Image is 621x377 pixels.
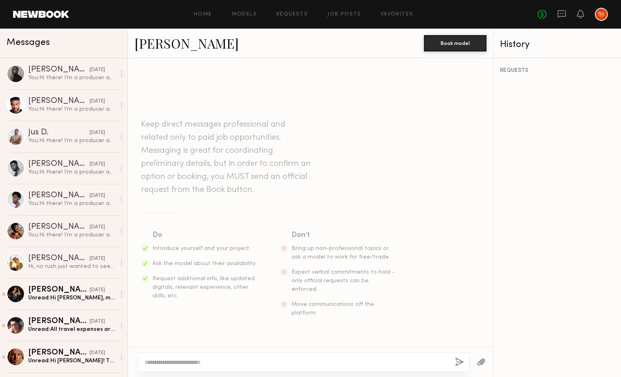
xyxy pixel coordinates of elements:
[90,161,105,168] div: [DATE]
[28,254,90,263] div: [PERSON_NAME]
[500,68,614,74] div: REQUESTS
[90,318,105,326] div: [DATE]
[7,38,50,47] span: Messages
[28,129,90,137] div: Jus D.
[28,74,115,82] div: You: Hi there! I’m a producer at Makers & Allies, and we’d love to book you for an upcoming lifes...
[90,286,105,294] div: [DATE]
[276,12,308,17] a: Requests
[28,97,90,105] div: [PERSON_NAME]
[90,349,105,357] div: [DATE]
[291,230,396,241] div: Don’t
[90,255,105,263] div: [DATE]
[28,168,115,176] div: You: Hi there! I’m a producer at Makers & Allies, and we’d love to book you for an upcoming lifes...
[152,261,256,266] span: Ask the model about their availability.
[28,223,90,231] div: [PERSON_NAME]
[424,39,486,46] a: Book model
[90,223,105,231] div: [DATE]
[152,230,257,241] div: Do
[28,286,90,294] div: [PERSON_NAME]
[28,294,115,302] div: Unread: Hi [PERSON_NAME], my rate is usually 800 for a full day!
[141,118,313,196] header: Keep direct messages professional and related only to paid job opportunities. Messaging is great ...
[232,12,257,17] a: Models
[327,12,361,17] a: Job Posts
[28,231,115,239] div: You: Hi there! I’m a producer at Makers & Allies, and we’d love to book you for an upcoming lifes...
[28,317,90,326] div: [PERSON_NAME]
[194,12,212,17] a: Home
[135,34,239,52] a: [PERSON_NAME]
[28,105,115,113] div: You: Hi there! I’m a producer at Makers & Allies, and we’d love to book you for an upcoming lifes...
[500,40,614,49] div: History
[152,246,251,251] span: Introduce yourself and your project.
[90,129,105,137] div: [DATE]
[90,98,105,105] div: [DATE]
[28,357,115,365] div: Unread: Hi [PERSON_NAME]! Thanks for letting me know! What would the usage terms be for this job?...
[28,192,90,200] div: [PERSON_NAME]
[90,192,105,200] div: [DATE]
[152,276,255,299] span: Request additional info, like updated digitals, relevant experience, other skills, etc.
[28,200,115,207] div: You: Hi there! I’m a producer at Makers & Allies, and we’d love to book you for an upcoming lifes...
[28,160,90,168] div: [PERSON_NAME]
[90,66,105,74] div: [DATE]
[28,137,115,145] div: You: Hi there! I’m a producer at Makers & Allies, and we’d love to book you for an upcoming lifes...
[28,263,115,270] div: Hi, no rush just wanted to see if the clients made a decision
[291,270,395,292] span: Expect verbal commitments to hold - only official requests can be enforced.
[28,326,115,333] div: Unread: All travel expenses are covered right ? Such as flights, food, accommodation etc?
[291,302,374,316] span: Move communications off the platform.
[28,66,90,74] div: [PERSON_NAME]
[424,35,486,51] button: Book model
[291,246,390,260] span: Bring up non-professional topics or ask a model to work for free/trade.
[381,12,413,17] a: Favorites
[28,349,90,357] div: [PERSON_NAME]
